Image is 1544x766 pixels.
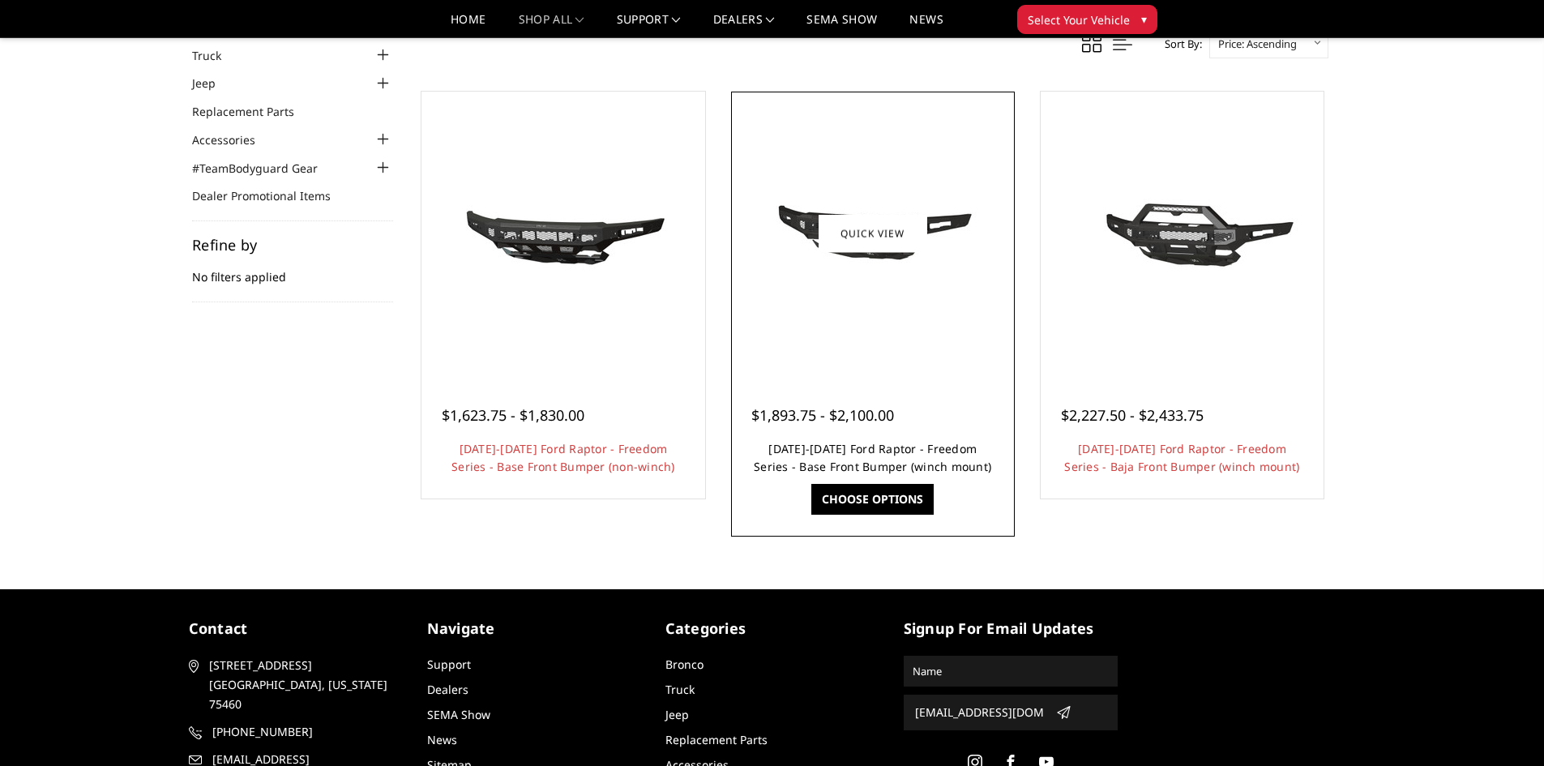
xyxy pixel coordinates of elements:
[451,441,675,474] a: [DATE]-[DATE] Ford Raptor - Freedom Series - Base Front Bumper (non-winch)
[192,238,393,302] div: No filters applied
[209,656,397,714] span: [STREET_ADDRESS] [GEOGRAPHIC_DATA], [US_STATE] 75460
[426,96,701,371] a: 2021-2025 Ford Raptor - Freedom Series - Base Front Bumper (non-winch) 2021-2025 Ford Raptor - Fr...
[1156,32,1202,56] label: Sort By:
[819,214,927,252] a: Quick view
[442,405,584,425] span: $1,623.75 - $1,830.00
[904,618,1118,640] h5: signup for email updates
[617,14,681,37] a: Support
[189,722,403,742] a: [PHONE_NUMBER]
[427,682,468,697] a: Dealers
[909,700,1050,725] input: Email
[192,160,338,177] a: #TeamBodyguard Gear
[1061,405,1204,425] span: $2,227.50 - $2,433.75
[665,682,695,697] a: Truck
[519,14,584,37] a: shop all
[909,14,943,37] a: News
[427,732,457,747] a: News
[212,722,400,742] span: [PHONE_NUMBER]
[451,14,485,37] a: Home
[665,657,704,672] a: Bronco
[192,238,393,252] h5: Refine by
[192,187,351,204] a: Dealer Promotional Items
[754,441,991,474] a: [DATE]-[DATE] Ford Raptor - Freedom Series - Base Front Bumper (winch mount)
[189,618,403,640] h5: contact
[713,14,775,37] a: Dealers
[743,173,1003,294] img: 2021-2025 Ford Raptor - Freedom Series - Base Front Bumper (winch mount)
[192,75,236,92] a: Jeep
[665,618,879,640] h5: Categories
[427,618,641,640] h5: Navigate
[751,405,894,425] span: $1,893.75 - $2,100.00
[192,103,314,120] a: Replacement Parts
[1141,11,1147,28] span: ▾
[1064,441,1299,474] a: [DATE]-[DATE] Ford Raptor - Freedom Series - Baja Front Bumper (winch mount)
[906,658,1115,684] input: Name
[1028,11,1130,28] span: Select Your Vehicle
[1017,5,1157,34] button: Select Your Vehicle
[192,131,276,148] a: Accessories
[665,732,768,747] a: Replacement Parts
[735,96,1011,371] a: 2021-2025 Ford Raptor - Freedom Series - Base Front Bumper (winch mount)
[1463,688,1544,766] iframe: Chat Widget
[1045,96,1320,371] a: 2021-2025 Ford Raptor - Freedom Series - Baja Front Bumper (winch mount) 2021-2025 Ford Raptor - ...
[427,707,490,722] a: SEMA Show
[192,47,242,64] a: Truck
[806,14,877,37] a: SEMA Show
[427,657,471,672] a: Support
[811,484,934,515] a: Choose Options
[665,707,689,722] a: Jeep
